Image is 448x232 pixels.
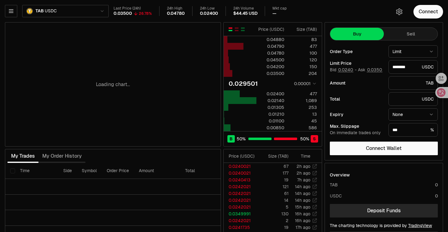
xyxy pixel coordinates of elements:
[330,222,438,229] div: The charting technology is provided by
[367,67,383,72] button: 0.0350
[259,163,289,170] td: 67
[224,217,259,224] td: 0.0242021
[224,224,259,231] td: 0.0241735
[259,224,289,231] td: 19
[289,118,317,124] div: 45
[257,36,284,43] div: 0.04880
[224,190,259,197] td: 0.0242021
[435,182,438,188] div: 0
[296,225,310,230] time: 17h ago
[229,153,259,159] div: Price ( USDC )
[259,176,289,183] td: 19
[257,118,284,124] div: 0.01100
[224,163,259,170] td: 0.0240021
[330,204,438,217] a: Deposit Funds
[26,8,33,14] img: TAB.png
[297,177,310,183] time: 7h ago
[330,81,384,85] div: Amount
[259,197,289,204] td: 14
[330,124,384,128] div: Max. Slippage
[289,125,317,131] div: 586
[388,45,438,58] button: Limit
[295,191,310,196] time: 14h ago
[257,64,284,70] div: 0.04200
[77,163,102,179] th: Symbol
[297,164,310,169] time: 2h ago
[257,104,284,110] div: 0.01305
[257,57,284,63] div: 0.04500
[257,111,284,117] div: 0.01210
[259,170,289,176] td: 177
[289,43,317,49] div: 477
[330,172,350,178] div: Overview
[295,184,310,189] time: 14h ago
[264,153,288,159] div: Size ( TAB )
[237,136,246,142] span: 50 %
[388,60,438,74] div: USDC
[257,26,284,32] div: Price ( USDC )
[114,11,132,16] div: 0.03500
[330,97,384,101] div: Total
[272,6,287,11] div: Mkt cap
[289,57,317,63] div: 120
[330,28,384,40] button: Buy
[96,81,130,88] p: Loading chart...
[388,123,438,137] div: %
[45,8,56,14] span: USDC
[167,6,185,11] div: 24h High
[259,190,289,197] td: 61
[292,80,317,87] button: 0.00001
[234,27,239,32] button: Show Sell Orders Only
[295,211,310,217] time: 16h ago
[413,5,443,19] button: Connect
[384,28,438,40] button: Sell
[58,163,77,179] th: Side
[295,218,310,223] time: 16h ago
[102,163,134,179] th: Order Price
[330,182,338,188] div: TAB
[139,11,152,16] div: 26.78%
[257,91,284,97] div: 0.02400
[289,50,317,56] div: 100
[330,130,384,136] div: On immediate trades only
[435,193,438,199] div: 0
[300,136,309,142] span: 50 %
[289,64,317,70] div: 150
[259,217,289,224] td: 2
[200,6,218,11] div: 24h Low
[257,70,284,77] div: 0.03500
[295,204,310,210] time: 15h ago
[167,11,185,16] div: 0.04780
[259,210,289,217] td: 130
[330,67,357,73] span: Bid -
[289,111,317,117] div: 13
[224,170,259,176] td: 0.0240021
[233,6,257,11] div: 24h Volume
[230,136,233,142] span: B
[388,76,438,90] div: TAB
[338,67,354,72] button: 0.0240
[289,97,317,104] div: 1,089
[358,67,383,73] span: Ask
[224,183,259,190] td: 0.0242021
[295,197,310,203] time: 14h ago
[224,210,259,217] td: 0.0349991
[257,125,284,131] div: 0.00850
[10,168,15,173] button: Select all
[289,91,317,97] div: 477
[330,142,438,155] button: Connect Wallet
[39,150,85,162] button: My Order History
[257,50,284,56] div: 0.04780
[388,108,438,121] button: None
[35,8,44,14] span: TAB
[259,204,289,210] td: 5
[114,6,152,11] div: Last Price (24h)
[272,11,276,16] div: —
[134,163,180,179] th: Amount
[297,170,310,176] time: 2h ago
[240,27,245,32] button: Show Buy Orders Only
[289,36,317,43] div: 83
[233,11,257,16] div: $44.45 USD
[224,197,259,204] td: 0.0242021
[330,61,384,65] div: Limit Price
